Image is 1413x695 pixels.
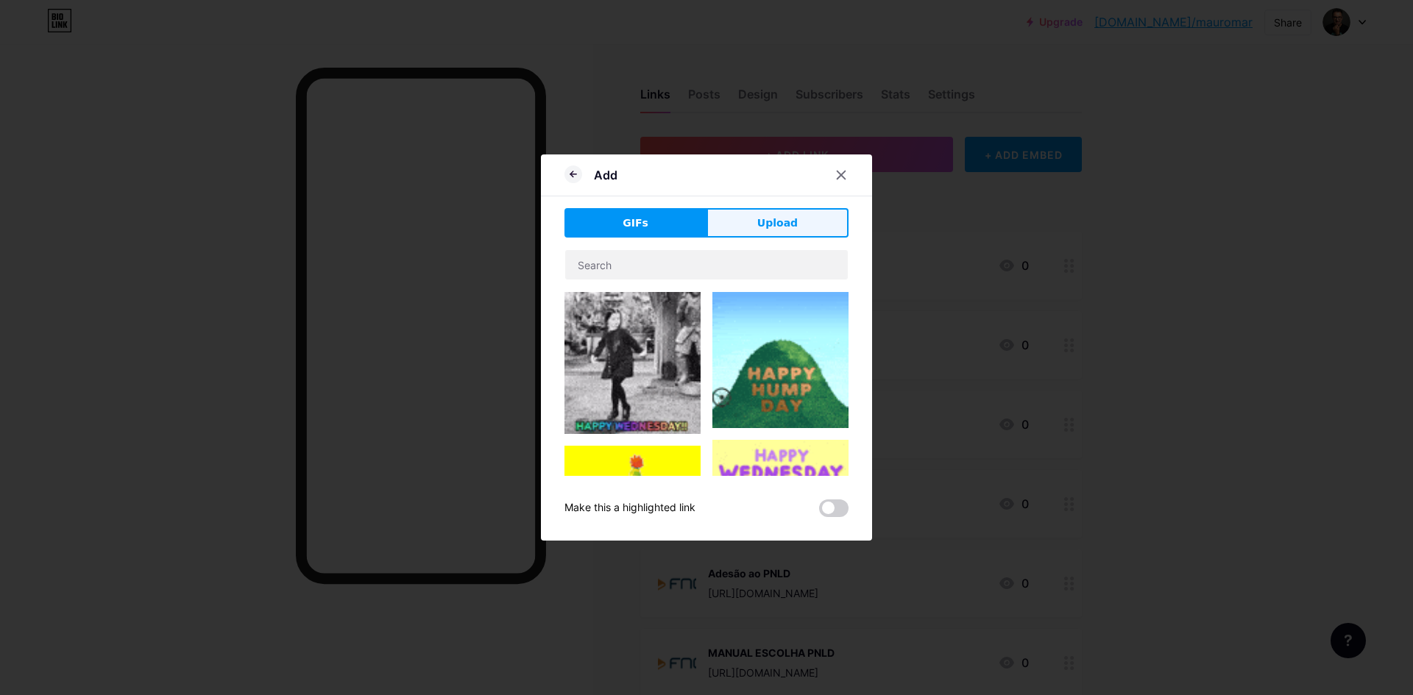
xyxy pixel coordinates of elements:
[712,440,849,576] img: Gihpy
[565,250,848,279] input: Search
[564,446,701,582] img: Gihpy
[564,292,701,434] img: Gihpy
[757,215,798,231] span: Upload
[564,208,706,238] button: GIFs
[712,292,849,428] img: Gihpy
[594,166,617,184] div: Add
[706,208,849,238] button: Upload
[564,499,695,517] div: Make this a highlighted link
[623,215,648,231] span: GIFs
